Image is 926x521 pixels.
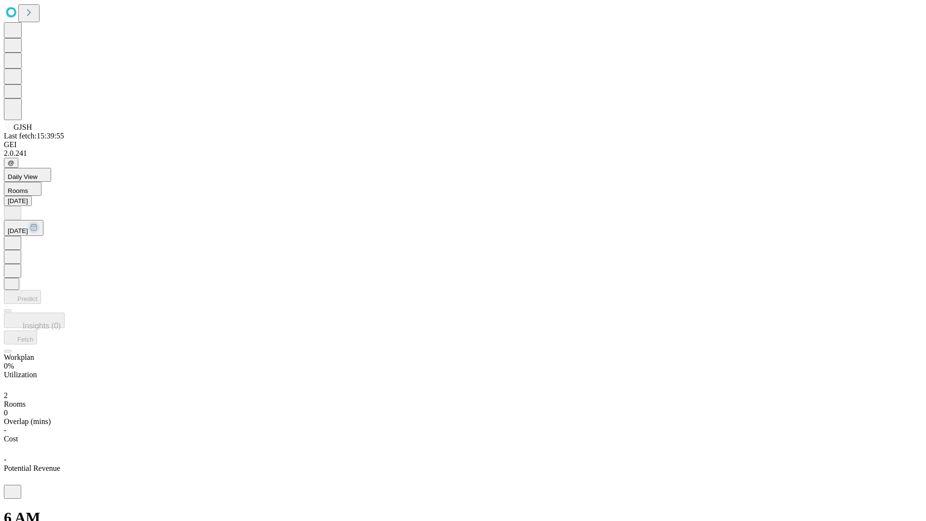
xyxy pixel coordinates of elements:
span: Workplan [4,353,34,361]
button: [DATE] [4,220,43,236]
span: Daily View [8,173,38,180]
button: Daily View [4,168,51,182]
span: - [4,426,6,434]
span: Potential Revenue [4,464,60,472]
span: Utilization [4,370,37,379]
span: Overlap (mins) [4,417,51,425]
button: Rooms [4,182,41,196]
span: GJSH [14,123,32,131]
span: Rooms [4,400,26,408]
button: Predict [4,290,41,304]
span: [DATE] [8,227,28,234]
button: Fetch [4,330,37,344]
span: Last fetch: 15:39:55 [4,132,64,140]
span: Cost [4,435,18,443]
button: [DATE] [4,196,32,206]
span: @ [8,159,14,166]
span: 2 [4,391,8,399]
div: 2.0.241 [4,149,922,158]
span: Insights (0) [23,322,61,330]
span: 0% [4,362,14,370]
span: 0 [4,409,8,417]
div: GEI [4,140,922,149]
button: Insights (0) [4,313,65,328]
span: Rooms [8,187,28,194]
span: - [4,455,6,464]
button: @ [4,158,18,168]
